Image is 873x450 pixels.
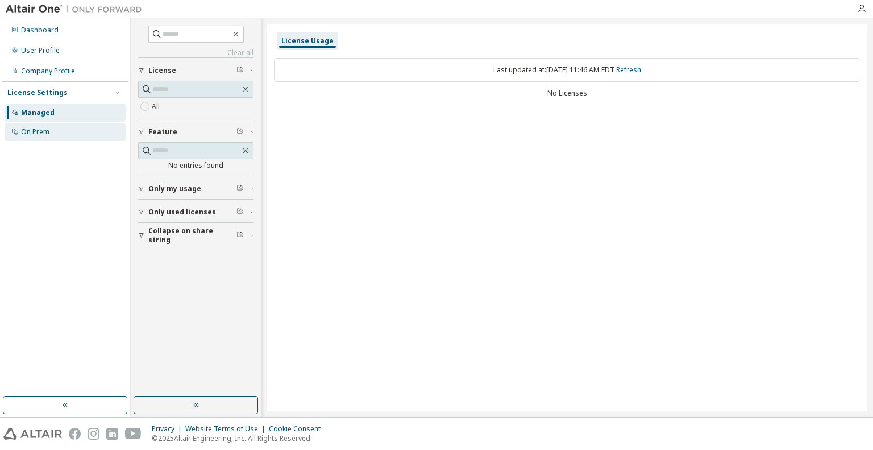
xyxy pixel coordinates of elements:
[281,36,334,46] div: License Usage
[148,66,176,75] span: License
[88,428,99,440] img: instagram.svg
[138,58,253,83] button: License
[138,48,253,57] a: Clear all
[106,428,118,440] img: linkedin.svg
[236,127,243,137] span: Clear filter
[3,428,62,440] img: altair_logo.svg
[616,65,641,75] a: Refresh
[236,231,243,240] span: Clear filter
[21,127,49,137] div: On Prem
[274,89,860,98] div: No Licenses
[138,223,253,248] button: Collapse on share string
[236,66,243,75] span: Clear filter
[236,184,243,193] span: Clear filter
[148,127,177,137] span: Feature
[6,3,148,15] img: Altair One
[269,424,327,434] div: Cookie Consent
[152,100,162,113] label: All
[274,58,860,82] div: Last updated at: [DATE] 11:46 AM EDT
[21,46,60,55] div: User Profile
[138,200,253,225] button: Only used licenses
[148,208,216,217] span: Only used licenses
[21,108,55,117] div: Managed
[21,26,59,35] div: Dashboard
[138,161,253,170] div: No entries found
[138,119,253,145] button: Feature
[125,428,142,440] img: youtube.svg
[152,424,185,434] div: Privacy
[7,88,68,97] div: License Settings
[152,434,327,443] p: © 2025 Altair Engineering, Inc. All Rights Reserved.
[148,226,236,245] span: Collapse on share string
[236,208,243,217] span: Clear filter
[148,184,201,193] span: Only my usage
[138,176,253,201] button: Only my usage
[185,424,269,434] div: Website Terms of Use
[69,428,81,440] img: facebook.svg
[21,67,75,76] div: Company Profile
